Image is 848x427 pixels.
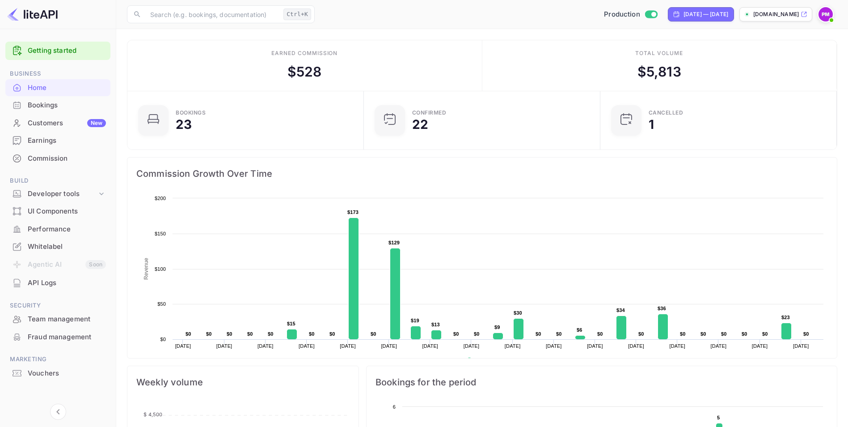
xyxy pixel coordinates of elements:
text: [DATE] [340,343,356,349]
div: Whitelabel [5,238,110,256]
text: 5 [717,415,720,420]
text: $0 [247,331,253,337]
div: Customers [28,118,106,128]
a: Earnings [5,132,110,149]
text: [DATE] [175,343,191,349]
text: $6 [577,327,582,333]
div: Earnings [28,136,106,146]
text: $0 [742,331,747,337]
div: CANCELLED [649,110,683,115]
text: Revenue [475,358,498,364]
text: [DATE] [628,343,644,349]
text: [DATE] [711,343,727,349]
text: $0 [536,331,541,337]
a: Performance [5,221,110,237]
text: [DATE] [752,343,768,349]
span: Marketing [5,354,110,364]
text: $0 [597,331,603,337]
a: Home [5,79,110,96]
text: $34 [616,307,625,313]
button: Collapse navigation [50,404,66,420]
text: $9 [494,325,500,330]
div: API Logs [5,274,110,292]
div: Getting started [5,42,110,60]
div: Ctrl+K [283,9,311,20]
text: $150 [155,231,166,236]
text: $0 [680,331,686,337]
a: API Logs [5,274,110,291]
text: $30 [514,310,522,316]
a: UI Components [5,203,110,219]
text: $0 [700,331,706,337]
span: Security [5,301,110,311]
text: [DATE] [793,343,809,349]
div: Bookings [5,97,110,114]
div: Click to change the date range period [668,7,734,21]
span: Commission Growth Over Time [136,167,828,181]
text: $23 [781,315,790,320]
span: Business [5,69,110,79]
span: Bookings for the period [375,375,828,389]
div: Bookings [176,110,206,115]
p: [DOMAIN_NAME] [753,10,799,18]
text: $15 [287,321,295,326]
div: Team management [28,314,106,325]
text: $0 [721,331,727,337]
div: Earned commission [271,49,338,57]
text: $0 [329,331,335,337]
div: Switch to Sandbox mode [600,9,661,20]
text: [DATE] [422,343,439,349]
text: Revenue [143,258,149,280]
div: [DATE] — [DATE] [683,10,728,18]
div: Fraud management [5,329,110,346]
a: Whitelabel [5,238,110,255]
div: Performance [5,221,110,238]
text: [DATE] [505,343,521,349]
text: [DATE] [587,343,603,349]
div: Bookings [28,100,106,111]
div: Commission [5,150,110,167]
text: $13 [431,322,440,327]
div: 23 [176,118,192,131]
text: $129 [388,240,400,245]
a: Commission [5,150,110,167]
text: [DATE] [381,343,397,349]
text: $0 [474,331,480,337]
text: $0 [186,331,191,337]
input: Search (e.g. bookings, documentation) [145,5,280,23]
div: Developer tools [5,186,110,202]
text: $50 [157,301,166,307]
div: Fraud management [28,332,106,342]
text: [DATE] [257,343,274,349]
text: $0 [227,331,232,337]
text: $19 [411,318,419,323]
div: Commission [28,154,106,164]
text: $0 [160,337,166,342]
a: Bookings [5,97,110,113]
text: $200 [155,196,166,201]
div: CustomersNew [5,115,110,132]
text: [DATE] [546,343,562,349]
text: $0 [371,331,376,337]
div: 1 [649,118,654,131]
div: Vouchers [28,368,106,379]
div: Home [28,83,106,93]
text: $0 [309,331,315,337]
div: Team management [5,311,110,328]
div: UI Components [5,203,110,220]
div: $ 5,813 [637,62,681,82]
text: $0 [268,331,274,337]
text: $0 [762,331,768,337]
text: $100 [155,266,166,272]
div: Whitelabel [28,242,106,252]
text: $0 [638,331,644,337]
span: Build [5,176,110,186]
text: $0 [803,331,809,337]
div: Performance [28,224,106,235]
div: Home [5,79,110,97]
a: Team management [5,311,110,327]
text: [DATE] [216,343,232,349]
tspan: $ 4,500 [143,411,162,418]
text: $0 [453,331,459,337]
div: 22 [412,118,428,131]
